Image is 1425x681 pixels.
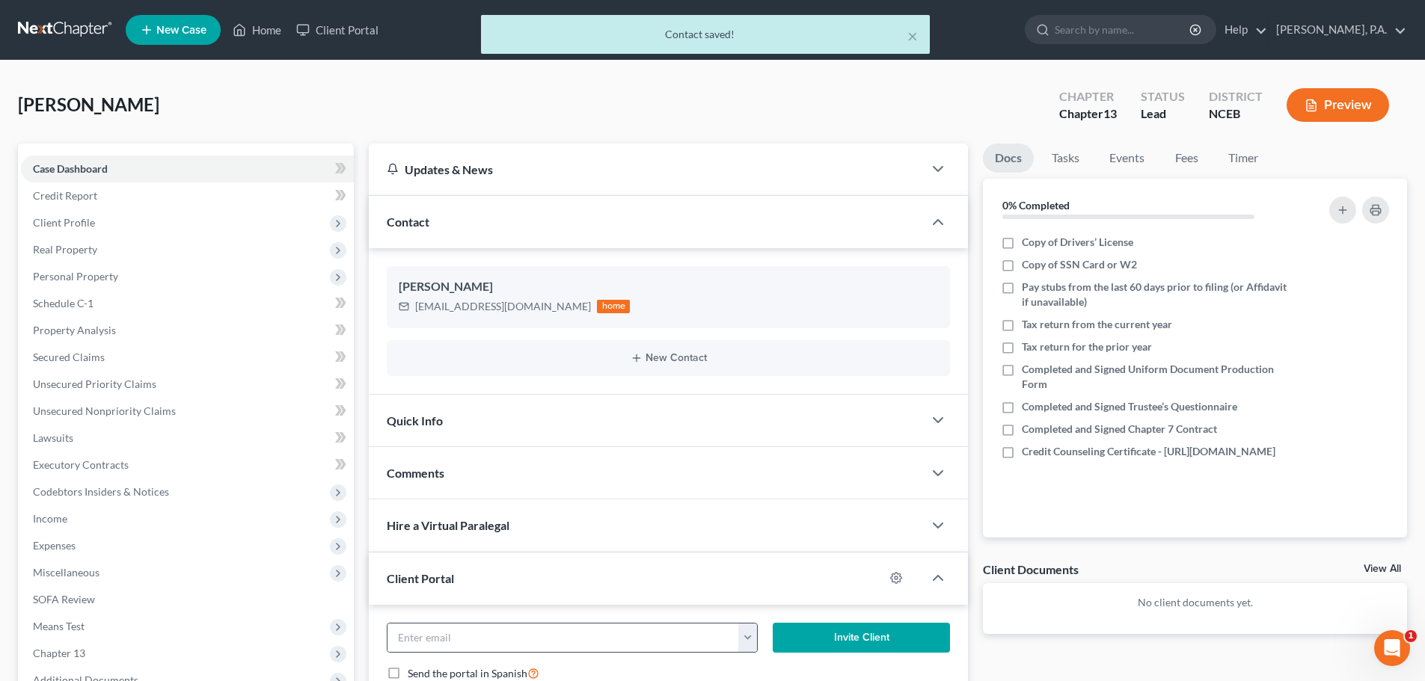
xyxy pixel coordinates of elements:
[1216,144,1270,173] a: Timer
[21,344,354,371] a: Secured Claims
[1209,105,1263,123] div: NCEB
[387,623,739,652] input: Enter email
[1022,317,1172,332] span: Tax return from the current year
[408,667,527,680] span: Send the portal in Spanish
[1374,630,1410,666] iframe: Intercom live chat
[1022,444,1275,459] span: Credit Counseling Certificate - [URL][DOMAIN_NAME]
[399,278,938,296] div: [PERSON_NAME]
[387,466,444,480] span: Comments
[21,182,354,209] a: Credit Report
[33,539,76,552] span: Expenses
[387,518,509,532] span: Hire a Virtual Paralegal
[1287,88,1389,122] button: Preview
[21,290,354,317] a: Schedule C-1
[1022,422,1217,437] span: Completed and Signed Chapter 7 Contract
[1209,88,1263,105] div: District
[493,27,918,42] div: Contact saved!
[983,561,1079,577] div: Client Documents
[21,398,354,425] a: Unsecured Nonpriority Claims
[1141,105,1185,123] div: Lead
[907,27,918,45] button: ×
[1162,144,1210,173] a: Fees
[387,161,905,177] div: Updates & News
[21,317,354,344] a: Property Analysis
[773,623,951,653] button: Invite Client
[33,378,156,390] span: Unsecured Priority Claims
[1097,144,1156,173] a: Events
[1141,88,1185,105] div: Status
[1040,144,1091,173] a: Tasks
[33,216,95,229] span: Client Profile
[387,413,443,428] span: Quick Info
[1022,257,1137,272] span: Copy of SSN Card or W2
[21,452,354,478] a: Executory Contracts
[1022,235,1133,250] span: Copy of Drivers’ License
[1022,280,1288,309] span: Pay stubs from the last 60 days prior to filing (or Affidavit if unavailable)
[33,351,105,363] span: Secured Claims
[995,595,1395,610] p: No client documents yet.
[387,571,454,585] span: Client Portal
[33,458,129,471] span: Executory Contracts
[33,620,85,632] span: Means Test
[33,404,176,417] span: Unsecured Nonpriority Claims
[1059,105,1117,123] div: Chapter
[33,243,97,256] span: Real Property
[18,93,159,115] span: [PERSON_NAME]
[33,512,67,525] span: Income
[33,162,108,175] span: Case Dashboard
[21,586,354,613] a: SOFA Review
[1022,362,1288,392] span: Completed and Signed Uniform Document Production Form
[33,431,73,444] span: Lawsuits
[21,371,354,398] a: Unsecured Priority Claims
[33,324,116,336] span: Property Analysis
[1405,630,1417,642] span: 1
[1103,106,1117,120] span: 13
[597,300,630,313] div: home
[983,144,1034,173] a: Docs
[399,352,938,364] button: New Contact
[1364,564,1401,574] a: View All
[21,425,354,452] a: Lawsuits
[1002,199,1070,212] strong: 0% Completed
[33,593,95,605] span: SOFA Review
[33,485,169,498] span: Codebtors Insiders & Notices
[415,299,591,314] div: [EMAIL_ADDRESS][DOMAIN_NAME]
[387,215,429,229] span: Contact
[1022,399,1237,414] span: Completed and Signed Trustee’s Questionnaire
[33,297,94,309] span: Schedule C-1
[33,566,99,579] span: Miscellaneous
[1059,88,1117,105] div: Chapter
[21,155,354,182] a: Case Dashboard
[33,647,85,659] span: Chapter 13
[33,189,97,202] span: Credit Report
[1022,339,1152,354] span: Tax return for the prior year
[33,270,118,283] span: Personal Property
